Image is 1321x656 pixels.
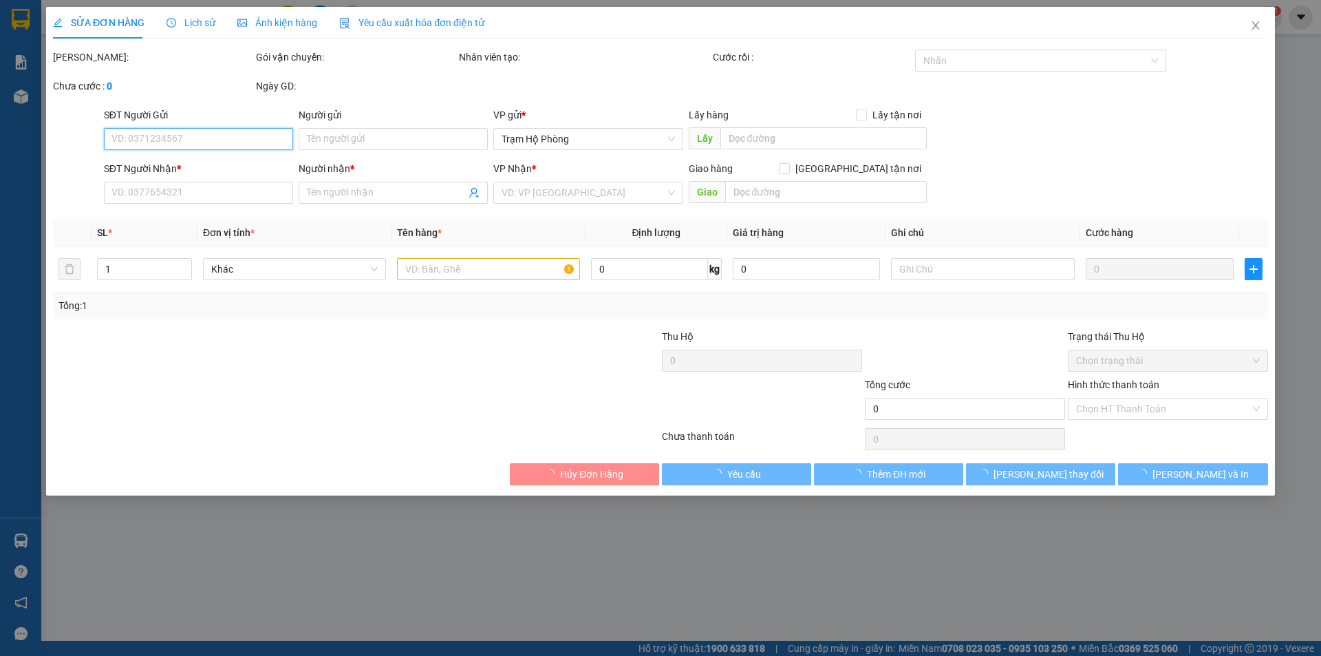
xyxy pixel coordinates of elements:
div: Chưa thanh toán [660,429,863,453]
button: Thêm ĐH mới [814,463,963,485]
span: user-add [469,187,480,198]
button: plus [1245,258,1263,280]
span: loading [712,469,727,478]
span: Tên hàng [397,227,442,238]
span: Giá trị hàng [733,227,784,238]
button: [PERSON_NAME] thay đổi [966,463,1115,485]
span: Lấy tận nơi [867,107,927,123]
div: Nhân viên tạo: [459,50,710,65]
span: loading [545,469,560,478]
div: SĐT Người Gửi [104,107,293,123]
button: delete [58,258,80,280]
span: loading [852,469,867,478]
span: Khác [211,259,378,279]
div: Tổng: 1 [58,298,510,313]
span: Lấy hàng [689,109,729,120]
span: Giao [689,181,725,203]
span: Lịch sử [167,17,215,28]
span: up [180,261,189,269]
span: Thu Hộ [662,331,694,342]
span: Decrease Value [176,269,191,279]
span: SL [97,227,108,238]
span: VP Nhận [494,163,533,174]
span: plus [1245,264,1262,275]
button: Hủy Đơn Hàng [510,463,659,485]
span: Yêu cầu [727,467,761,482]
span: Chọn trạng thái [1076,350,1260,371]
span: Thêm ĐH mới [867,467,925,482]
span: loading [978,469,994,478]
span: down [180,271,189,279]
div: Người gửi [299,107,488,123]
input: Ghi Chú [892,258,1075,280]
input: 0 [1086,258,1234,280]
span: Tổng cước [865,379,910,390]
span: clock-circle [167,18,176,28]
span: Lấy [689,127,720,149]
span: [PERSON_NAME] và In [1152,467,1249,482]
span: Increase Value [176,259,191,269]
div: Ngày GD: [256,78,456,94]
input: Dọc đường [725,181,927,203]
button: Close [1236,7,1275,45]
div: Chưa cước : [53,78,253,94]
span: Trạm Hộ Phòng [502,129,675,149]
div: Trạng thái Thu Hộ [1068,329,1268,344]
button: [PERSON_NAME] và In [1119,463,1268,485]
span: close [1250,20,1261,31]
span: picture [237,18,247,28]
span: Cước hàng [1086,227,1133,238]
div: Cước rồi : [713,50,913,65]
span: Định lượng [632,227,681,238]
img: icon [339,18,350,29]
span: Hủy Đơn Hàng [560,467,623,482]
span: Yêu cầu xuất hóa đơn điện tử [339,17,484,28]
input: Dọc đường [720,127,927,149]
span: SỬA ĐƠN HÀNG [53,17,144,28]
label: Hình thức thanh toán [1068,379,1159,390]
span: Đơn vị tính [203,227,255,238]
span: loading [1137,469,1152,478]
span: edit [53,18,63,28]
button: Yêu cầu [662,463,811,485]
span: [GEOGRAPHIC_DATA] tận nơi [790,161,927,176]
span: kg [708,258,722,280]
th: Ghi chú [886,220,1080,246]
div: SĐT Người Nhận [104,161,293,176]
div: [PERSON_NAME]: [53,50,253,65]
span: [PERSON_NAME] thay đổi [994,467,1104,482]
div: VP gửi [494,107,683,123]
div: Gói vận chuyển: [256,50,456,65]
b: 0 [107,81,112,92]
input: VD: Bàn, Ghế [397,258,580,280]
span: Ảnh kiện hàng [237,17,317,28]
span: Giao hàng [689,163,733,174]
div: Người nhận [299,161,488,176]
